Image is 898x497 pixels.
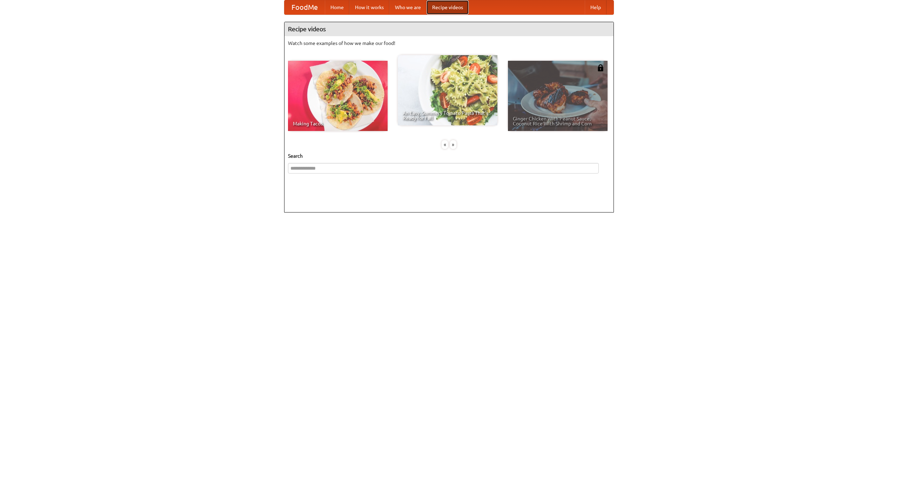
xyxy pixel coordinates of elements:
p: Watch some examples of how we make our food! [288,40,610,47]
a: Making Tacos [288,61,388,131]
img: 483408.png [597,64,604,71]
div: « [442,140,448,149]
span: An Easy, Summery Tomato Pasta That's Ready for Fall [403,111,492,120]
a: An Easy, Summery Tomato Pasta That's Ready for Fall [398,55,497,125]
a: Who we are [389,0,427,14]
span: Making Tacos [293,121,383,126]
a: FoodMe [284,0,325,14]
a: How it works [349,0,389,14]
h5: Search [288,152,610,159]
a: Help [585,0,607,14]
a: Home [325,0,349,14]
a: Recipe videos [427,0,469,14]
div: » [450,140,456,149]
h4: Recipe videos [284,22,614,36]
